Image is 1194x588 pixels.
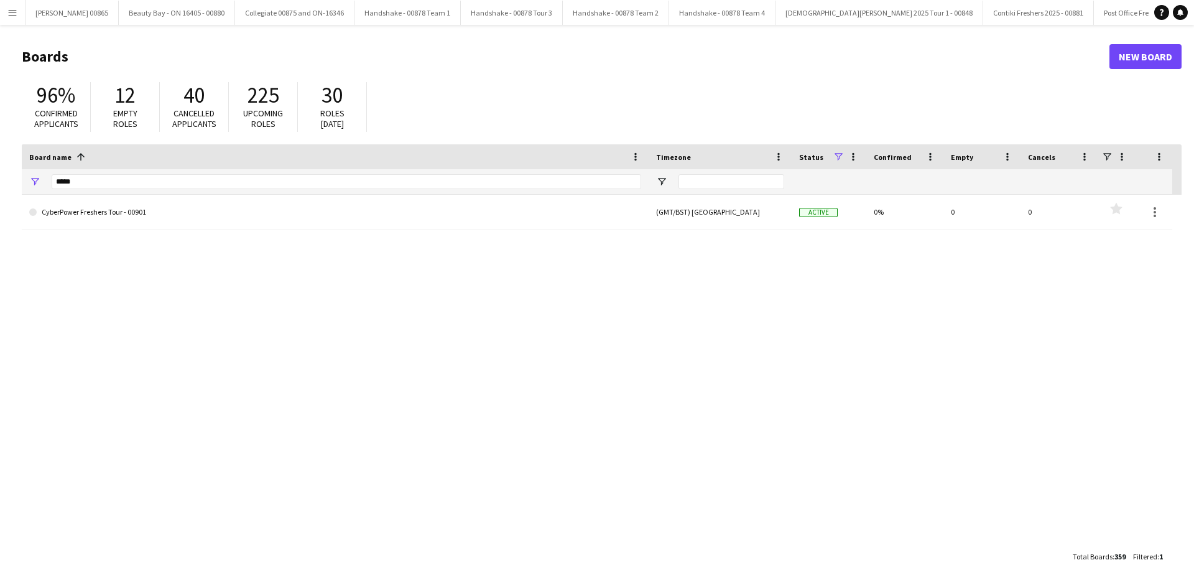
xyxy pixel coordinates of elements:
[29,176,40,187] button: Open Filter Menu
[172,108,216,129] span: Cancelled applicants
[799,208,838,217] span: Active
[354,1,461,25] button: Handshake - 00878 Team 1
[29,195,641,230] a: CyberPower Freshers Tour - 00901
[320,108,345,129] span: Roles [DATE]
[1159,552,1163,561] span: 1
[34,108,78,129] span: Confirmed applicants
[866,195,943,229] div: 0%
[951,152,973,162] span: Empty
[243,108,283,129] span: Upcoming roles
[113,108,137,129] span: Empty roles
[322,82,343,109] span: 30
[183,82,205,109] span: 40
[114,82,136,109] span: 12
[37,82,75,109] span: 96%
[943,195,1020,229] div: 0
[52,174,641,189] input: Board name Filter Input
[29,152,72,162] span: Board name
[656,176,667,187] button: Open Filter Menu
[678,174,784,189] input: Timezone Filter Input
[248,82,279,109] span: 225
[799,152,823,162] span: Status
[874,152,912,162] span: Confirmed
[775,1,983,25] button: [DEMOGRAPHIC_DATA][PERSON_NAME] 2025 Tour 1 - 00848
[983,1,1094,25] button: Contiki Freshers 2025 - 00881
[649,195,792,229] div: (GMT/BST) [GEOGRAPHIC_DATA]
[22,47,1109,66] h1: Boards
[1020,195,1098,229] div: 0
[1133,552,1157,561] span: Filtered
[656,152,691,162] span: Timezone
[461,1,563,25] button: Handshake - 00878 Tour 3
[1073,552,1113,561] span: Total Boards
[25,1,119,25] button: [PERSON_NAME] 00865
[1133,544,1163,569] div: :
[1028,152,1055,162] span: Cancels
[235,1,354,25] button: Collegiate 00875 and ON-16346
[669,1,775,25] button: Handshake - 00878 Team 4
[563,1,669,25] button: Handshake - 00878 Team 2
[119,1,235,25] button: Beauty Bay - ON 16405 - 00880
[1114,552,1126,561] span: 359
[1073,544,1126,569] div: :
[1109,44,1182,69] a: New Board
